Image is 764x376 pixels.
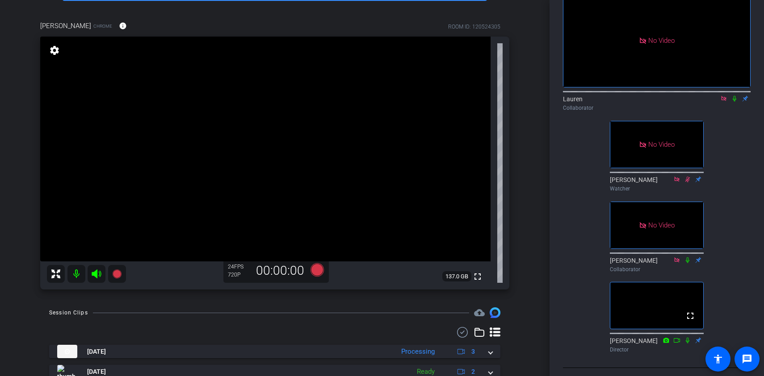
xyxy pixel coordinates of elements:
div: [PERSON_NAME] [610,256,704,273]
div: Processing [397,347,439,357]
div: Director [610,346,704,354]
div: Collaborator [563,104,751,112]
span: 3 [471,347,475,356]
span: 137.0 GB [442,271,471,282]
div: [PERSON_NAME] [610,175,704,193]
mat-icon: cloud_upload [474,307,485,318]
div: 24 [228,263,250,270]
span: No Video [648,36,675,44]
div: 00:00:00 [250,263,310,278]
span: No Video [648,221,675,229]
mat-icon: message [742,354,752,364]
div: Collaborator [610,265,704,273]
div: 720P [228,271,250,278]
img: Session clips [490,307,500,318]
span: [PERSON_NAME] [40,21,91,31]
mat-icon: accessibility [713,354,723,364]
span: Chrome [93,23,112,29]
div: Watcher [610,185,704,193]
mat-icon: fullscreen [472,271,483,282]
div: ROOM ID: 120524305 [448,23,500,31]
div: Lauren [563,95,751,112]
span: No Video [648,140,675,149]
img: thumb-nail [57,345,77,358]
span: FPS [234,264,243,270]
div: Session Clips [49,308,88,317]
mat-icon: fullscreen [685,310,696,321]
span: [DATE] [87,347,106,356]
mat-expansion-panel-header: thumb-nail[DATE]Processing3 [49,345,500,358]
mat-icon: settings [48,45,61,56]
mat-icon: info [119,22,127,30]
span: Destinations for your clips [474,307,485,318]
div: [PERSON_NAME] [610,336,704,354]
